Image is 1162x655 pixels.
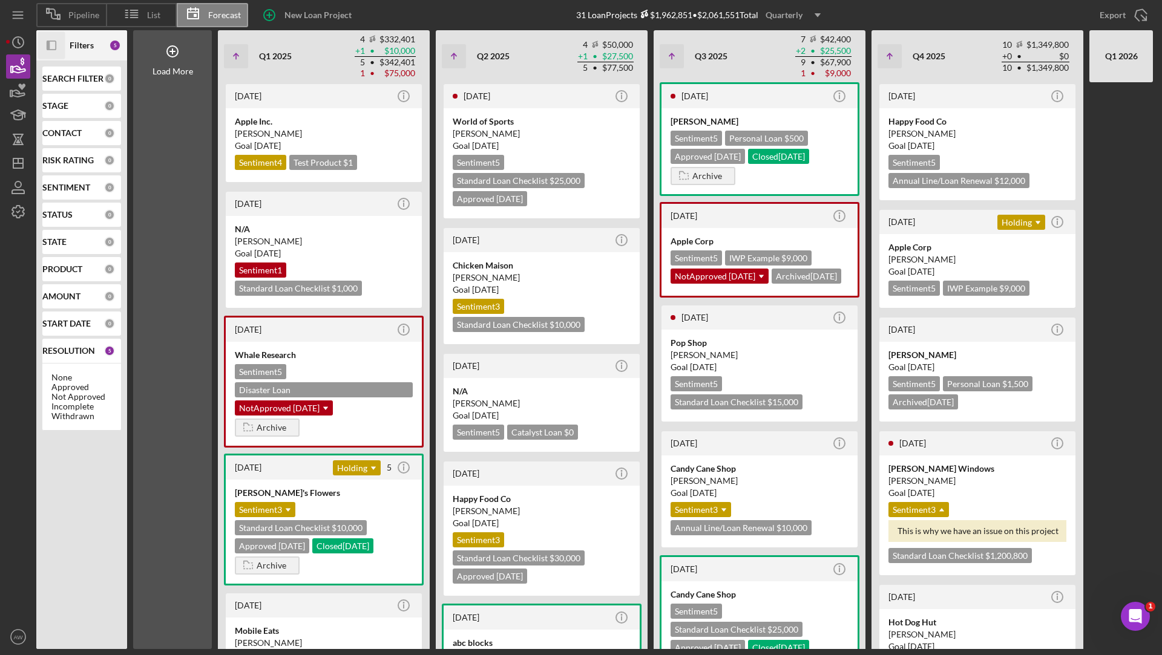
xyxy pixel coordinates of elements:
[453,259,631,272] div: Chicken Maison
[888,591,915,602] time: 2025-08-28 22:09
[671,604,722,619] div: Sentiment 5
[104,155,115,166] div: 0
[550,319,580,330] span: $10,000
[888,548,1032,563] div: Standard Loan Checklist
[671,269,769,284] div: NotApproved [DATE]
[442,82,642,220] a: [DATE]World of Sports[PERSON_NAME]Goal [DATE]Sentiment5Standard Loan Checklist $25,000Approved [D...
[104,318,115,329] div: 0
[888,173,1029,188] div: Annual Line/Loan Renewal
[259,51,292,61] b: Q1 2025
[671,487,717,498] span: Goal
[888,362,934,372] span: Goal
[878,82,1077,202] a: [DATE]Happy Food Co[PERSON_NAME]Goal [DATE]Sentiment5Annual Line/Loan Renewal $12,000
[564,427,574,437] span: $0
[453,518,499,528] span: Goal
[660,202,859,298] a: [DATE]Apple CorpSentiment5IWP Example $9,000NotApproved [DATE]Archived[DATE]
[591,64,599,72] span: •
[1016,53,1023,60] span: •
[888,616,1066,628] div: Hot Dog Hut
[224,316,424,448] a: [DATE]Whale ResearchSentiment5Disaster Loan [GEOGRAPHIC_DATA] $75,000NotApproved [DATE]Archive
[695,51,727,61] b: Q3 2025
[453,532,504,547] div: Sentiment 3
[888,394,958,409] div: Archived [DATE]
[602,62,634,74] td: $77,500
[464,91,490,101] time: 2025-08-15 17:01
[453,493,631,505] div: Happy Food Co
[637,10,692,20] div: $1,962,851
[224,190,424,310] a: [DATE]N/A[PERSON_NAME]Goal [DATE]Sentiment1Standard Loan Checklist $1,000
[1026,62,1069,74] td: $1,349,800
[235,223,413,235] div: N/A
[235,400,333,415] div: NotApproved [DATE]
[908,487,934,498] time: 10/29/2025
[379,34,416,45] td: $332,401
[42,101,68,111] b: STAGE
[878,316,1077,423] a: [DATE][PERSON_NAME]Goal [DATE]Sentiment5Personal Loan $1,500Archived[DATE]
[577,51,588,62] td: + 1
[453,128,631,140] div: [PERSON_NAME]
[51,382,112,392] div: Approved
[748,149,809,164] div: Closed [DATE]
[888,628,1066,640] div: [PERSON_NAME]
[387,463,392,472] div: 5
[477,51,510,61] b: Q2 2025
[104,128,115,138] div: 0
[878,208,1077,310] a: [DATE]HoldingClient is out of the country for the next 2 weeks.Apple Corp[PERSON_NAME]Goal [DATE]...
[442,226,642,346] a: [DATE]Chicken Maison[PERSON_NAME]Goal [DATE]Sentiment3Standard Loan Checklist $10,000
[42,292,80,301] b: AMOUNT
[369,59,376,67] span: •
[776,523,807,533] span: $10,000
[235,502,295,517] div: Sentiment 3
[913,51,945,61] b: Q4 2025
[442,352,642,454] a: [DATE]N/A[PERSON_NAME]Goal [DATE]Sentiment5Catalyst Loan $0
[51,402,112,411] div: Incomplete
[453,272,631,284] div: [PERSON_NAME]
[51,373,112,382] div: None
[235,637,413,649] div: [PERSON_NAME]
[681,312,708,322] time: 2025-09-12 01:28
[235,324,261,334] time: 2023-04-17 14:59
[42,237,67,247] b: STATE
[1026,39,1069,51] td: $1,349,800
[109,39,121,51] div: 5
[104,73,115,84] div: 0
[257,556,286,575] div: Archive
[888,349,1066,361] div: [PERSON_NAME]
[888,266,934,276] span: Goal
[819,45,852,57] td: $25,500
[888,324,915,334] time: 2025-03-21 20:03
[70,41,94,50] b: Filters
[692,167,722,185] div: Archive
[453,410,499,420] span: Goal
[235,625,413,637] div: Mobile Eats
[888,155,940,170] div: Sentiment 5
[671,376,722,391] div: Sentiment 5
[355,57,366,68] td: 5
[51,411,112,421] div: Withdrawn
[795,45,806,57] td: + 2
[888,116,1066,128] div: Happy Food Co
[908,266,934,276] time: 11/02/2025
[453,155,504,170] div: Sentiment 5
[671,463,849,475] div: Candy Cane Shop
[235,128,413,140] div: [PERSON_NAME]
[235,140,281,151] span: Goal
[1146,602,1155,611] span: 1
[766,6,803,24] div: Quarterly
[576,6,828,24] div: 31 Loan Projects • $2,061,551 Total
[819,68,852,79] td: $9,000
[671,116,849,128] div: [PERSON_NAME]
[888,281,940,296] div: Sentiment 5
[369,47,376,55] span: •
[453,191,527,206] div: Approved [DATE]
[153,67,193,76] div: Load More
[671,362,717,372] span: Goal
[235,198,261,209] time: 2024-12-19 20:26
[888,128,1066,140] div: [PERSON_NAME]
[355,34,366,45] td: 4
[994,175,1025,186] span: $12,000
[453,299,504,314] div: Sentiment 3
[908,362,934,372] time: 10/31/2025
[235,556,300,575] button: Archive
[888,241,1066,253] div: Apple Corp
